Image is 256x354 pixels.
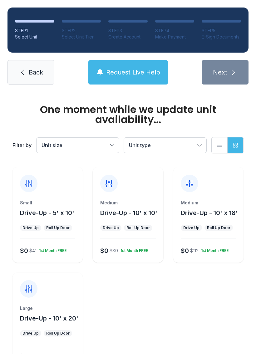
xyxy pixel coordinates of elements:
[181,246,189,255] div: $0
[190,248,199,254] div: $112
[46,225,70,230] div: Roll Up Door
[181,209,238,217] span: Drive-Up - 10' x 18'
[181,208,238,217] button: Drive-Up - 10' x 18'
[118,246,148,253] div: 1st Month FREE
[20,209,74,217] span: Drive-Up - 5' x 10'
[126,225,150,230] div: Roll Up Door
[199,246,229,253] div: 1st Month FREE
[62,28,101,34] div: STEP 2
[22,331,39,336] div: Drive Up
[129,142,151,148] span: Unit type
[155,34,194,40] div: Make Payment
[15,28,54,34] div: STEP 1
[22,225,39,230] div: Drive Up
[20,246,28,255] div: $0
[20,200,75,206] div: Small
[29,248,37,254] div: $41
[20,208,74,217] button: Drive-Up - 5' x 10'
[12,105,244,125] div: One moment while we update unit availability...
[62,34,101,40] div: Select Unit Tier
[12,141,32,149] div: Filter by
[100,209,157,217] span: Drive-Up - 10' x 10'
[100,246,108,255] div: $0
[213,68,227,77] span: Next
[181,200,236,206] div: Medium
[202,28,241,34] div: STEP 5
[183,225,199,230] div: Drive Up
[100,208,157,217] button: Drive-Up - 10' x 10'
[108,28,148,34] div: STEP 3
[202,34,241,40] div: E-Sign Documents
[20,305,75,311] div: Large
[106,68,160,77] span: Request Live Help
[100,200,155,206] div: Medium
[37,246,66,253] div: 1st Month FREE
[37,138,119,153] button: Unit size
[103,225,119,230] div: Drive Up
[29,68,43,77] span: Back
[124,138,206,153] button: Unit type
[108,34,148,40] div: Create Account
[110,248,118,254] div: $80
[15,34,54,40] div: Select Unit
[20,315,78,322] span: Drive-Up - 10' x 20'
[207,225,230,230] div: Roll Up Door
[46,331,70,336] div: Roll Up Door
[42,142,62,148] span: Unit size
[155,28,194,34] div: STEP 4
